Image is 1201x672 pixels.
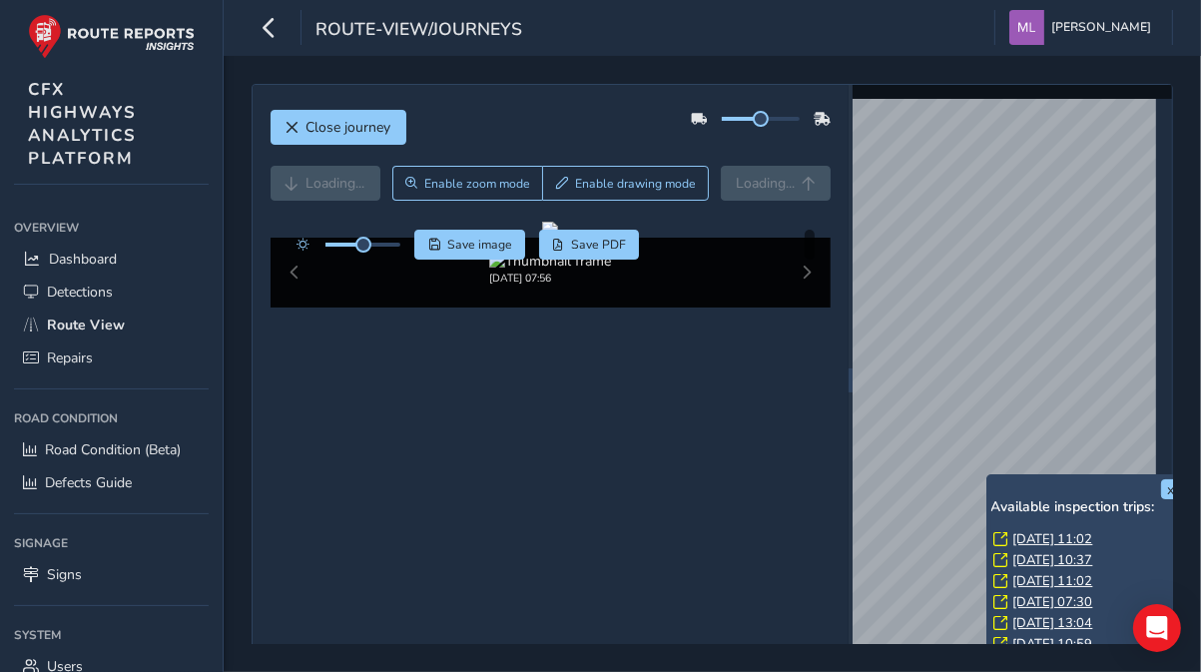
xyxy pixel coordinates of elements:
[47,565,82,584] span: Signs
[14,620,209,650] div: System
[47,283,113,302] span: Detections
[49,250,117,269] span: Dashboard
[28,78,137,170] span: CFX HIGHWAYS ANALYTICS PLATFORM
[991,499,1181,516] h6: Available inspection trips:
[1161,479,1181,499] button: x
[271,110,406,145] button: Close journey
[14,341,209,374] a: Repairs
[414,230,525,260] button: Save
[1013,614,1093,632] a: [DATE] 13:04
[45,440,181,459] span: Road Condition (Beta)
[14,558,209,591] a: Signs
[1013,551,1093,569] a: [DATE] 10:37
[14,243,209,276] a: Dashboard
[1013,593,1093,611] a: [DATE] 07:30
[14,309,209,341] a: Route View
[489,252,611,271] img: Thumbnail frame
[447,237,512,253] span: Save image
[14,213,209,243] div: Overview
[47,348,93,367] span: Repairs
[14,528,209,558] div: Signage
[14,433,209,466] a: Road Condition (Beta)
[14,276,209,309] a: Detections
[1009,10,1158,45] button: [PERSON_NAME]
[424,176,530,192] span: Enable zoom mode
[575,176,696,192] span: Enable drawing mode
[47,316,125,335] span: Route View
[539,230,640,260] button: PDF
[315,17,522,45] span: route-view/journeys
[28,14,195,59] img: rr logo
[489,271,611,286] div: [DATE] 07:56
[392,166,543,201] button: Zoom
[1009,10,1044,45] img: diamond-layout
[306,118,391,137] span: Close journey
[1051,10,1151,45] span: [PERSON_NAME]
[1013,572,1093,590] a: [DATE] 11:02
[1133,604,1181,652] div: Open Intercom Messenger
[1013,530,1093,548] a: [DATE] 11:02
[14,403,209,433] div: Road Condition
[45,473,132,492] span: Defects Guide
[1013,635,1093,653] a: [DATE] 10:59
[571,237,626,253] span: Save PDF
[14,466,209,499] a: Defects Guide
[542,166,709,201] button: Draw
